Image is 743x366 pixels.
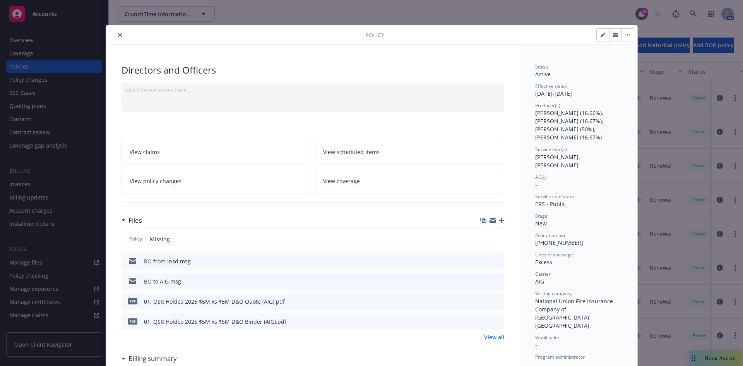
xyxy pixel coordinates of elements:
a: View all [484,333,504,341]
span: [PHONE_NUMBER] [535,239,583,246]
span: Lines of coverage [535,251,573,258]
span: Active [535,70,551,78]
span: Missing [150,235,170,243]
a: View policy changes [122,169,311,193]
span: Policy [128,235,144,242]
div: 01. QSR Holdco 2025 $5M xs $5M D&O Binder (AIG).pdf [144,318,286,326]
span: Program administrator [535,354,585,360]
span: View coverage [323,177,360,185]
button: download file [482,297,488,306]
div: [DATE] - [DATE] [535,83,622,98]
span: View policy changes [130,177,181,185]
span: Carrier [535,271,551,277]
a: View scheduled items [315,140,504,164]
button: preview file [494,257,501,265]
div: BO to AIG.msg [144,277,181,285]
div: Add internal notes here... [125,86,501,94]
button: download file [482,318,488,326]
span: Effective dates [535,83,567,89]
span: pdf [128,298,137,304]
div: Excess [535,258,622,266]
span: - [535,341,537,349]
span: Status [535,64,549,70]
button: preview file [494,318,501,326]
span: [PERSON_NAME], [PERSON_NAME] [535,153,582,169]
span: Wholesaler [535,334,560,341]
button: close [115,30,125,40]
span: Policy [365,31,384,39]
span: - [535,181,537,188]
div: Billing summary [122,354,177,364]
h3: Billing summary [128,354,177,364]
span: View scheduled items [323,148,380,156]
div: Files [122,215,142,225]
div: BO from Insd.msg [144,257,191,265]
button: download file [482,277,488,285]
span: National Union Fire Insurance Company of [GEOGRAPHIC_DATA], [GEOGRAPHIC_DATA]. [535,297,615,329]
div: 01. QSR Holdco 2025 $5M xs $5M D&O Quote (AIG).pdf [144,297,285,306]
span: Service lead(s) [535,146,567,153]
h3: Files [128,215,142,225]
span: New [535,220,547,227]
button: preview file [494,297,501,306]
span: [PERSON_NAME] (16.66%), [PERSON_NAME] (16.67%), [PERSON_NAME] (50%), [PERSON_NAME] (16.67%) [535,109,605,141]
span: Policy number [535,232,566,239]
span: ERS - Public [535,200,566,208]
span: Producer(s) [535,102,560,109]
span: Writing company [535,290,572,297]
span: View claims [130,148,160,156]
span: AC(s) [535,174,547,180]
div: Directors and Officers [122,64,504,77]
a: View coverage [315,169,504,193]
a: View claims [122,140,311,164]
button: preview file [494,277,501,285]
button: download file [482,257,488,265]
span: AIG [535,278,544,285]
span: pdf [128,318,137,324]
span: Stage [535,213,548,219]
span: Service lead team [535,193,574,200]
